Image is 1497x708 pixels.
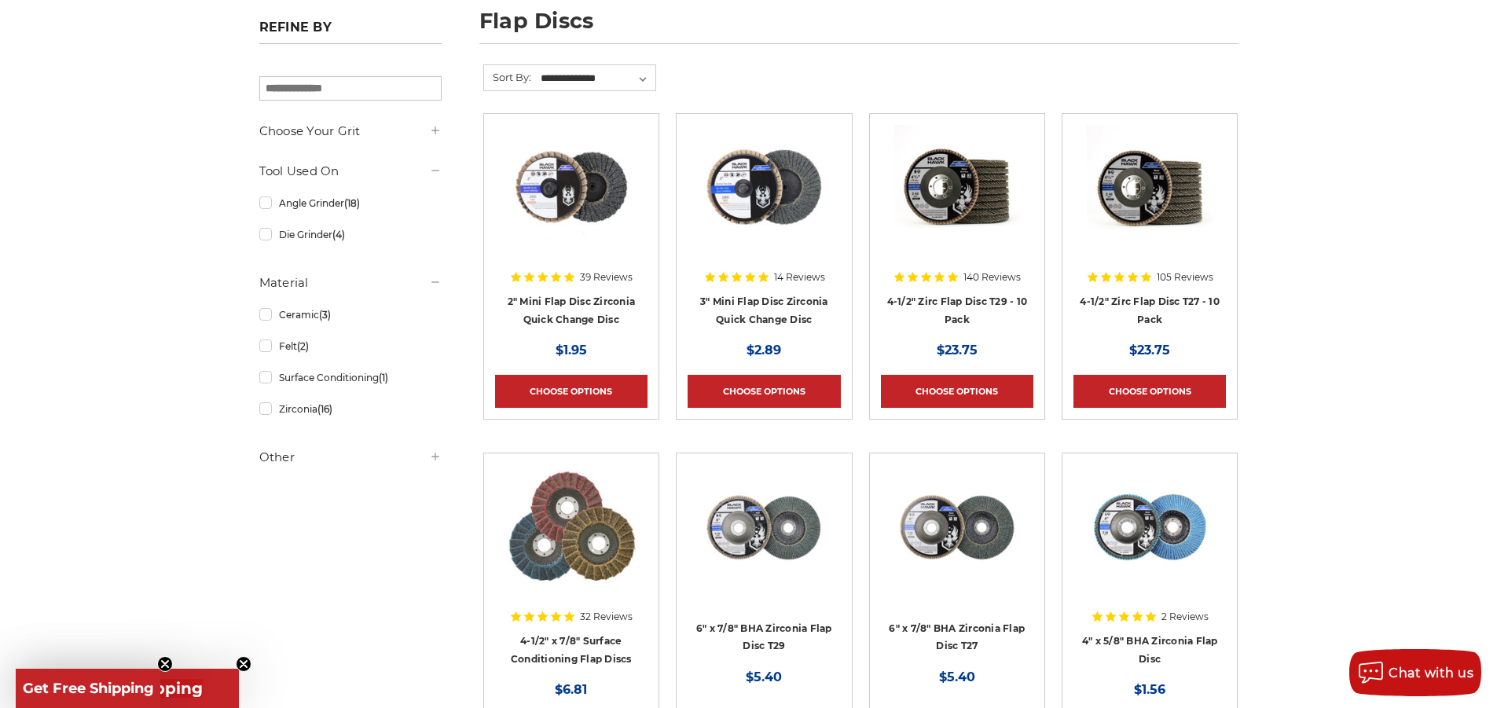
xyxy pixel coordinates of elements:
a: Black Hawk 4-1/2" x 7/8" Flap Disc Type 27 - 10 Pack [1073,125,1226,277]
span: (1) [379,372,388,383]
h5: Other [259,448,442,467]
a: 4-1/2" Zirc Flap Disc T27 - 10 Pack [1080,295,1220,325]
div: Get Free ShippingClose teaser [16,669,239,708]
span: 39 Reviews [580,273,633,282]
a: Coarse 36 grit BHA Zirconia flap disc, 6-inch, flat T27 for aggressive material removal [881,464,1033,617]
img: Black Hawk Abrasives 2-inch Zirconia Flap Disc with 60 Grit Zirconia for Smooth Finishing [508,125,634,251]
a: Angle Grinder [259,189,442,217]
a: 4-1/2" x 7/8" Surface Conditioning Flap Discs [511,635,632,665]
span: $5.40 [939,669,975,684]
a: Choose Options [688,375,840,408]
span: Chat with us [1389,666,1473,680]
span: (18) [344,197,360,209]
a: 6" x 7/8" BHA Zirconia Flap Disc T27 [889,622,1025,652]
a: 6" x 7/8" BHA Zirconia Flap Disc T29 [696,622,832,652]
div: Get Free ShippingClose teaser [16,669,160,708]
span: 32 Reviews [580,612,633,622]
img: 4-inch BHA Zirconia flap disc with 40 grit designed for aggressive metal sanding and grinding [1087,464,1213,590]
select: Sort By: [538,67,655,90]
a: 2" Mini Flap Disc Zirconia Quick Change Disc [508,295,636,325]
a: 4.5" Black Hawk Zirconia Flap Disc 10 Pack [881,125,1033,277]
a: 3" Mini Flap Disc Zirconia Quick Change Disc [700,295,828,325]
span: $6.81 [555,682,587,697]
span: $23.75 [1129,343,1170,358]
img: Black Hawk 4-1/2" x 7/8" Flap Disc Type 27 - 10 Pack [1087,125,1213,251]
a: 4" x 5/8" BHA Zirconia Flap Disc [1082,635,1218,665]
a: Surface Conditioning [259,364,442,391]
img: 4.5" Black Hawk Zirconia Flap Disc 10 Pack [894,125,1020,251]
span: (4) [332,229,345,240]
button: Close teaser [236,656,251,672]
button: Chat with us [1349,649,1481,696]
h5: Refine by [259,20,442,44]
img: Black Hawk 6 inch T29 coarse flap discs, 36 grit for efficient material removal [701,464,827,590]
a: Choose Options [1073,375,1226,408]
span: (2) [297,340,309,352]
a: Black Hawk Abrasives 2-inch Zirconia Flap Disc with 60 Grit Zirconia for Smooth Finishing [495,125,648,277]
span: 105 Reviews [1157,273,1213,282]
img: Coarse 36 grit BHA Zirconia flap disc, 6-inch, flat T27 for aggressive material removal [894,464,1020,590]
h5: Tool Used On [259,162,442,181]
label: Sort By: [484,65,531,89]
h5: Material [259,273,442,292]
span: $1.56 [1134,682,1165,697]
h5: Choose Your Grit [259,122,442,141]
a: 4-inch BHA Zirconia flap disc with 40 grit designed for aggressive metal sanding and grinding [1073,464,1226,617]
a: 4-1/2" Zirc Flap Disc T29 - 10 Pack [887,295,1028,325]
button: Close teaser [157,656,173,672]
span: $23.75 [937,343,978,358]
img: Scotch brite flap discs [507,464,636,590]
a: Scotch brite flap discs [495,464,648,617]
h1: flap discs [479,10,1238,44]
a: Ceramic [259,301,442,328]
a: Zirconia [259,395,442,423]
span: $2.89 [747,343,781,358]
span: Get Free Shipping [23,680,154,697]
span: $5.40 [746,669,782,684]
img: BHA 3" Quick Change 60 Grit Flap Disc for Fine Grinding and Finishing [701,125,827,251]
a: Choose Options [495,375,648,408]
a: Felt [259,332,442,360]
a: Choose Options [881,375,1033,408]
span: $1.95 [556,343,587,358]
span: 14 Reviews [774,273,825,282]
span: 2 Reviews [1161,612,1209,622]
span: 140 Reviews [963,273,1021,282]
span: (3) [319,309,331,321]
a: Die Grinder [259,221,442,248]
span: (16) [317,403,332,415]
a: BHA 3" Quick Change 60 Grit Flap Disc for Fine Grinding and Finishing [688,125,840,277]
a: Black Hawk 6 inch T29 coarse flap discs, 36 grit for efficient material removal [688,464,840,617]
